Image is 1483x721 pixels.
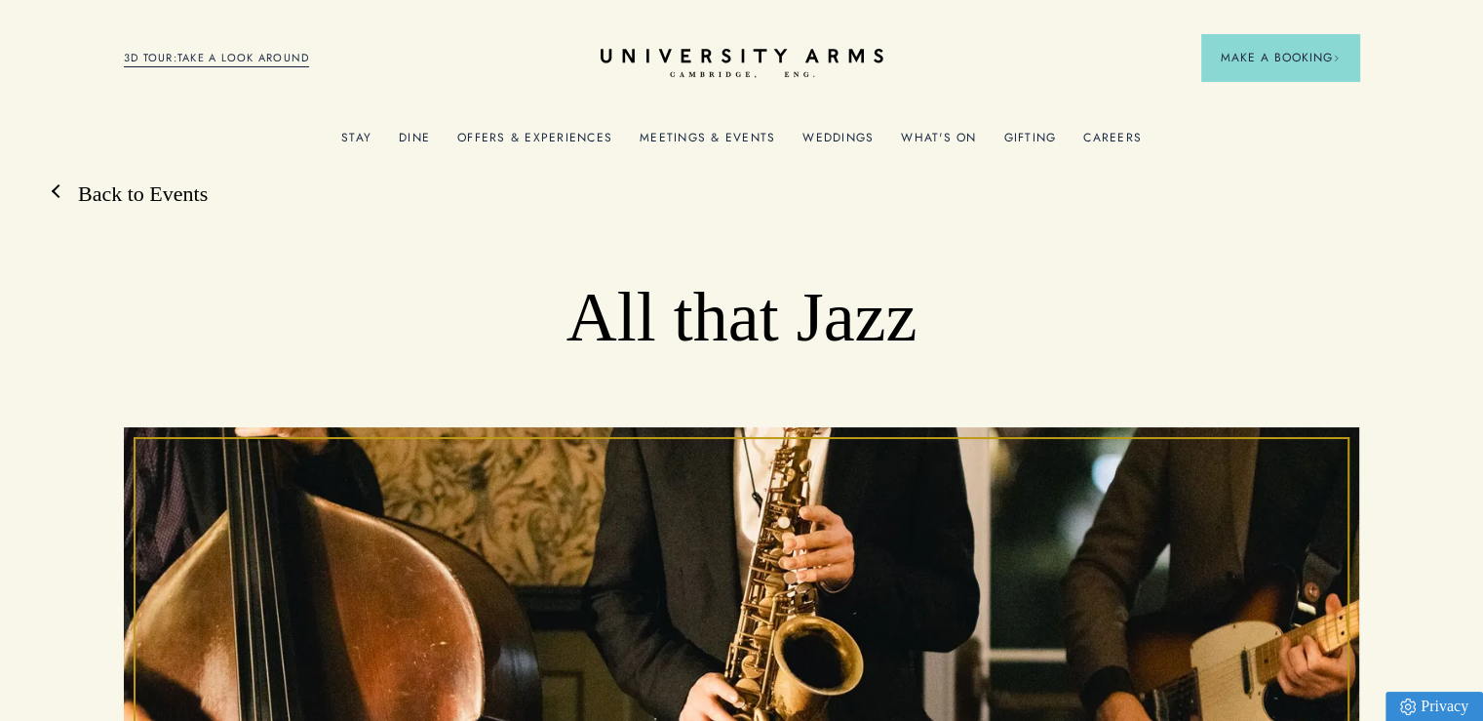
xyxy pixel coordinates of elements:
[59,180,208,209] a: Back to Events
[1333,55,1340,61] img: Arrow icon
[457,131,612,156] a: Offers & Experiences
[124,50,310,67] a: 3D TOUR:TAKE A LOOK AROUND
[248,276,1236,360] h1: All that Jazz
[1201,34,1359,81] button: Make a BookingArrow icon
[341,131,371,156] a: Stay
[640,131,775,156] a: Meetings & Events
[1083,131,1142,156] a: Careers
[901,131,976,156] a: What's On
[802,131,874,156] a: Weddings
[1004,131,1057,156] a: Gifting
[1400,699,1416,715] img: Privacy
[1385,692,1483,721] a: Privacy
[1221,49,1340,66] span: Make a Booking
[399,131,430,156] a: Dine
[601,49,883,79] a: Home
